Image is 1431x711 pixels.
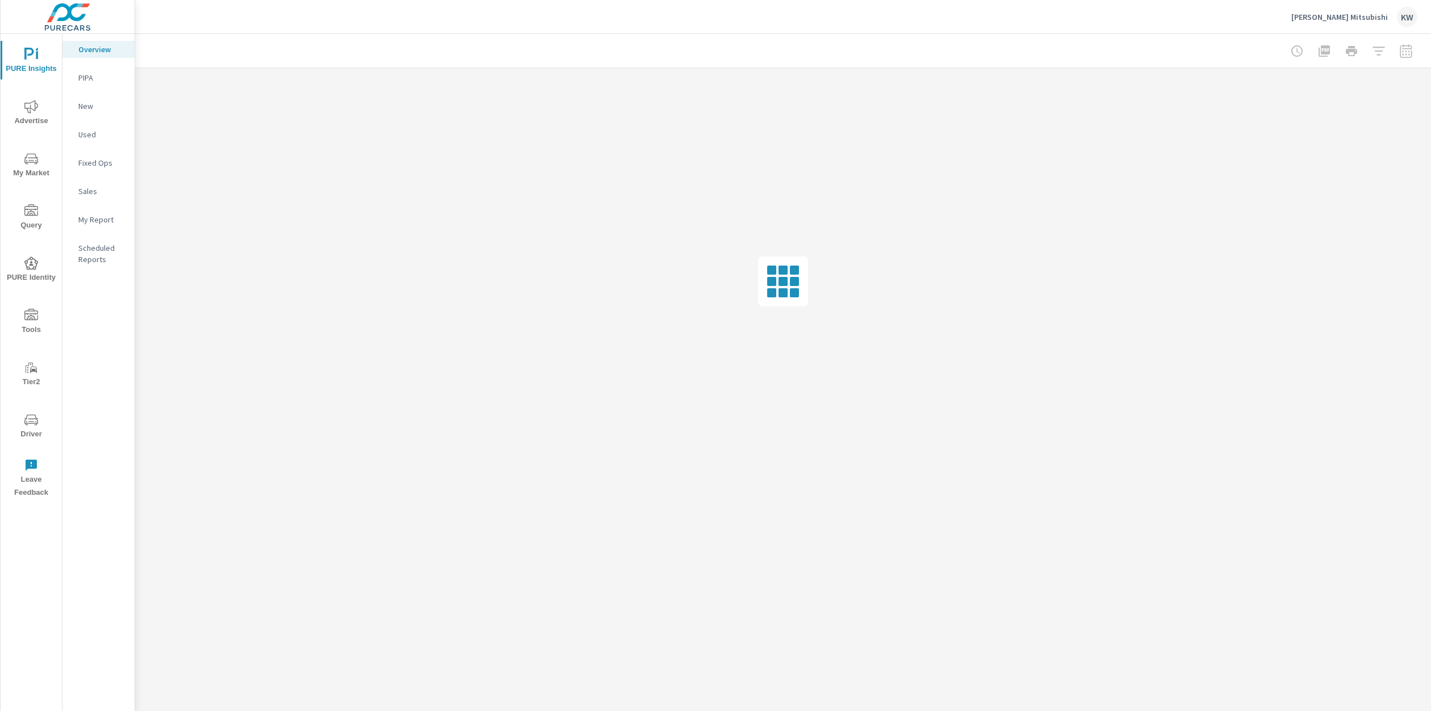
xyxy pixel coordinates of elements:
span: Advertise [4,100,58,128]
div: Sales [62,183,135,200]
p: My Report [78,214,125,225]
p: PIPA [78,72,125,83]
div: KW [1397,7,1417,27]
span: Leave Feedback [4,458,58,499]
div: nav menu [1,34,62,504]
div: Overview [62,41,135,58]
p: Fixed Ops [78,157,125,169]
span: Query [4,204,58,232]
div: Fixed Ops [62,154,135,171]
span: Driver [4,413,58,441]
div: New [62,98,135,115]
span: Tools [4,309,58,336]
div: My Report [62,211,135,228]
div: Used [62,126,135,143]
span: Tier2 [4,361,58,389]
span: PURE Identity [4,256,58,284]
p: Scheduled Reports [78,242,125,265]
span: PURE Insights [4,48,58,75]
p: Overview [78,44,125,55]
div: Scheduled Reports [62,239,135,268]
p: Used [78,129,125,140]
p: [PERSON_NAME] Mitsubishi [1291,12,1388,22]
p: New [78,100,125,112]
div: PIPA [62,69,135,86]
p: Sales [78,186,125,197]
span: My Market [4,152,58,180]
